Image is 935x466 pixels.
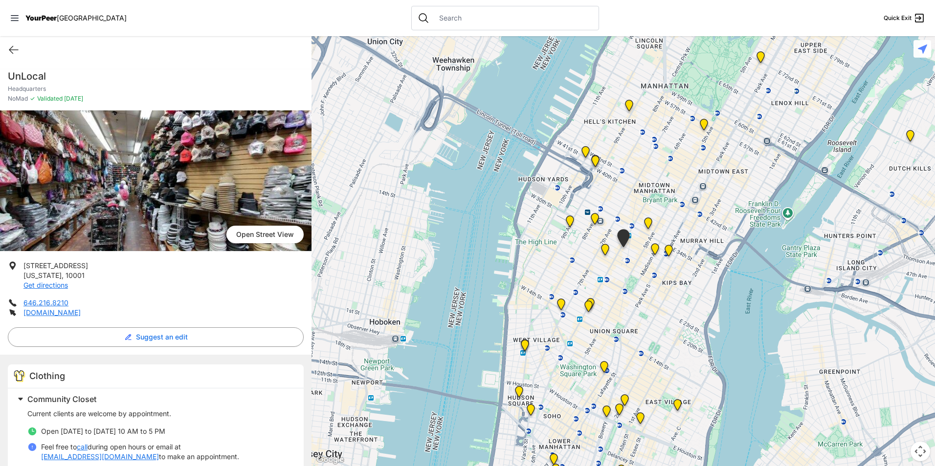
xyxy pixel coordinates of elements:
[671,399,684,415] div: Manhattan
[884,14,912,22] span: Quick Exit
[77,442,88,452] a: call
[911,442,930,461] button: Map camera controls
[519,339,531,355] div: Art and Acceptance LGBTQIA2S+ Program
[23,298,68,307] a: 646.216.8210
[525,404,537,420] div: Main Location, SoHo, DYCD Youth Drop-in Center
[584,298,597,314] div: Church of St. Francis Xavier - Front Entrance
[555,298,567,314] div: Church of the Village
[37,95,63,102] span: Validated
[314,453,346,466] img: Google
[519,339,531,355] div: Greenwich Village
[57,14,127,22] span: [GEOGRAPHIC_DATA]
[634,412,646,428] div: University Community Social Services (UCSS)
[589,213,601,229] div: Antonio Olivieri Drop-in Center
[613,403,625,419] div: St. Joseph House
[8,69,304,83] h1: UnLocal
[27,409,292,419] p: Current clients are welcome by appointment.
[25,15,127,21] a: YourPeer[GEOGRAPHIC_DATA]
[25,14,57,22] span: YourPeer
[433,13,593,23] input: Search
[8,327,304,347] button: Suggest an edit
[41,452,159,462] a: [EMAIL_ADDRESS][DOMAIN_NAME]
[884,12,925,24] a: Quick Exit
[23,281,68,289] a: Get directions
[589,155,601,171] div: Metro Baptist Church
[615,229,632,251] div: Headquarters
[599,244,611,259] div: New Location, Headquarters
[755,51,767,67] div: Manhattan
[601,405,613,421] div: Bowery Campus
[598,361,610,377] div: Harvey Milk High School
[579,146,592,162] div: New York
[66,271,85,279] span: 10001
[904,130,916,146] div: Fancy Thrift Shop
[8,95,28,103] span: NoMad
[30,95,35,103] span: ✓
[136,332,188,342] span: Suggest an edit
[564,215,576,231] div: Chelsea
[63,95,83,102] span: [DATE]
[8,85,304,93] p: Headquarters
[663,245,675,260] div: Mainchance Adult Drop-in Center
[29,371,65,381] span: Clothing
[619,394,631,410] div: Maryhouse
[62,271,64,279] span: ,
[23,271,62,279] span: [US_STATE]
[23,261,88,270] span: [STREET_ADDRESS]
[23,308,81,317] a: [DOMAIN_NAME]
[582,300,595,316] div: Back of the Church
[226,226,304,243] span: Open Street View
[623,100,635,115] div: 9th Avenue Drop-in Center
[27,394,96,404] span: Community Closet
[649,243,661,259] div: Greater New York City
[41,427,165,435] span: Open [DATE] to [DATE] 10 AM to 5 PM
[41,442,292,462] p: Feel free to during open hours or email at to make an appointment.
[314,453,346,466] a: Open this area in Google Maps (opens a new window)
